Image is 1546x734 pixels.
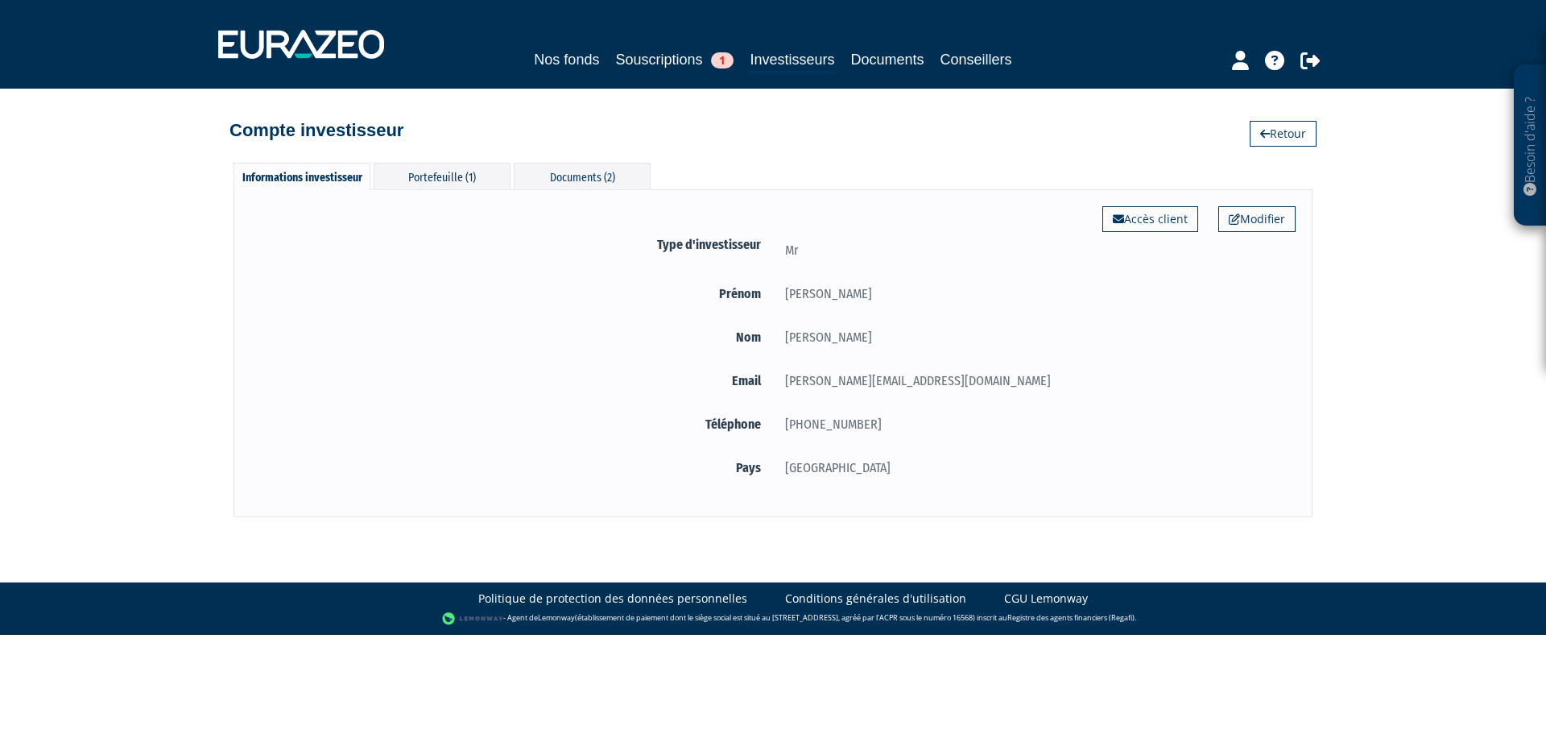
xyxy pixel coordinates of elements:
a: Investisseurs [750,48,834,73]
label: Téléphone [250,414,773,434]
label: Prénom [250,284,773,304]
a: Modifier [1218,206,1296,232]
a: Accès client [1102,206,1198,232]
a: Conditions générales d'utilisation [785,591,966,607]
a: CGU Lemonway [1004,591,1088,607]
a: Registre des agents financiers (Regafi) [1007,613,1135,624]
div: Portefeuille (1) [374,163,511,189]
a: Souscriptions1 [615,48,734,71]
div: - Agent de (établissement de paiement dont le siège social est situé au [STREET_ADDRESS], agréé p... [16,611,1530,627]
span: 1 [711,52,734,68]
img: 1732889491-logotype_eurazeo_blanc_rvb.png [218,30,384,59]
img: logo-lemonway.png [442,611,504,627]
h4: Compte investisseur [229,121,403,140]
div: [GEOGRAPHIC_DATA] [773,458,1296,478]
div: [PERSON_NAME] [773,327,1296,347]
a: Retour [1250,121,1317,147]
div: [PERSON_NAME] [773,284,1296,304]
div: [PHONE_NUMBER] [773,414,1296,434]
a: Lemonway [538,613,575,624]
a: Politique de protection des données personnelles [478,591,747,607]
div: Documents (2) [514,163,651,189]
label: Nom [250,327,773,347]
a: Documents [851,48,924,71]
label: Type d'investisseur [250,234,773,255]
div: Mr [773,240,1296,260]
a: Nos fonds [534,48,599,71]
div: [PERSON_NAME][EMAIL_ADDRESS][DOMAIN_NAME] [773,371,1296,391]
div: Informations investisseur [234,163,370,190]
a: Conseillers [940,48,1012,71]
label: Email [250,371,773,391]
p: Besoin d'aide ? [1521,73,1540,218]
label: Pays [250,458,773,478]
